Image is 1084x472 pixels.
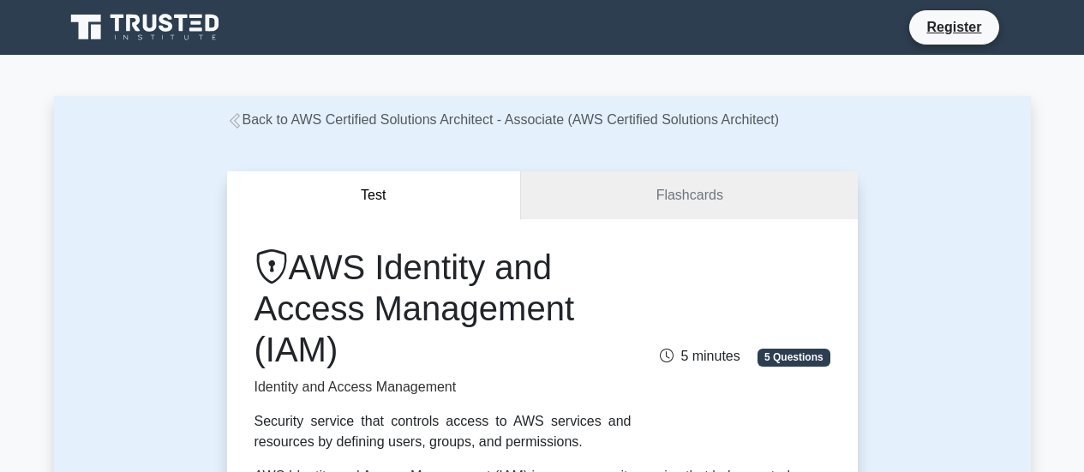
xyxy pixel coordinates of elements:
[255,411,632,452] div: Security service that controls access to AWS services and resources by defining users, groups, an...
[521,171,857,220] a: Flashcards
[660,349,740,363] span: 5 minutes
[255,377,632,397] p: Identity and Access Management
[227,171,522,220] button: Test
[255,247,632,370] h1: AWS Identity and Access Management (IAM)
[758,349,829,366] span: 5 Questions
[916,16,991,38] a: Register
[227,112,780,127] a: Back to AWS Certified Solutions Architect - Associate (AWS Certified Solutions Architect)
